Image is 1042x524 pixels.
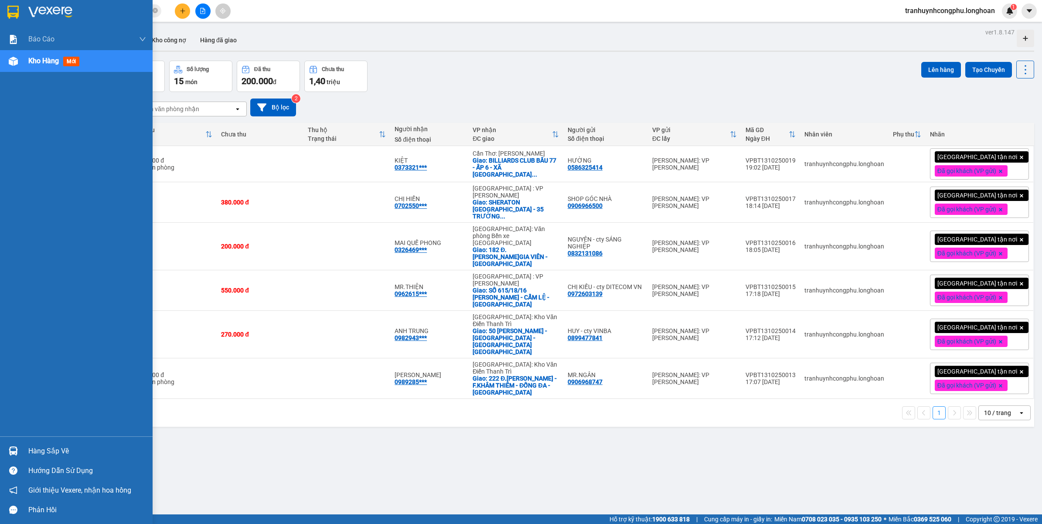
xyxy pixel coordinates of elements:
[804,131,884,138] div: Nhân viên
[568,283,644,290] div: CHỊ KIỀU - cty DITECOM VN
[746,239,796,246] div: VPBT1310250016
[395,327,464,334] div: ANH TRUNG
[28,34,54,44] span: Báo cáo
[327,78,340,85] span: triệu
[145,30,193,51] button: Kho công nợ
[937,367,1017,375] span: [GEOGRAPHIC_DATA] tận nơi
[746,164,796,171] div: 19:02 [DATE]
[568,334,603,341] div: 0899477841
[473,199,559,220] div: Giao: SHERATON GRAND DA NANG RESORT - 35 TRƯỜNG SA - F.HÒA HẢI - NGŨ HÀNH SƠN - ĐÀ NẴNG
[933,406,946,419] button: 1
[9,486,17,494] span: notification
[746,246,796,253] div: 18:05 [DATE]
[937,381,996,389] span: Đã gọi khách (VP gửi)
[746,135,789,142] div: Ngày ĐH
[804,287,884,294] div: tranhuynhcongphu.longhoan
[746,371,796,378] div: VPBT1310250013
[937,235,1017,243] span: [GEOGRAPHIC_DATA] tận nơi
[473,375,559,396] div: Giao: 222 Đ.LÊ DUẨN - F.KHÂM THIÊM - ĐỐNG ĐA - HÀ NỘI
[994,516,1000,522] span: copyright
[804,331,884,338] div: tranhuynhcongphu.longhoan
[153,7,158,15] span: close-circle
[746,327,796,334] div: VPBT1310250014
[292,94,300,103] sup: 2
[254,66,270,72] div: Đã thu
[532,171,537,178] span: ...
[473,135,552,142] div: ĐC giao
[1025,7,1033,15] span: caret-down
[652,126,730,133] div: VP gửi
[746,334,796,341] div: 17:12 [DATE]
[136,126,205,133] div: Đã thu
[804,375,884,382] div: tranhuynhcongphu.longhoan
[937,191,1017,199] span: [GEOGRAPHIC_DATA] tận nơi
[395,239,464,246] div: MAI QUẾ PHONG
[652,135,730,142] div: ĐC lấy
[984,408,1011,417] div: 10 / trang
[136,135,205,142] div: HTTT
[28,464,146,477] div: Hướng dẫn sử dụng
[308,135,379,142] div: Trạng thái
[309,76,325,86] span: 1,40
[395,126,464,133] div: Người nhận
[652,283,737,297] div: [PERSON_NAME]: VP [PERSON_NAME]
[937,337,996,345] span: Đã gọi khách (VP gửi)
[568,126,644,133] div: Người gửi
[568,371,644,378] div: MR.NGÂN
[473,361,559,375] div: [GEOGRAPHIC_DATA]: Kho Văn Điển Thanh Trì
[308,126,379,133] div: Thu hộ
[28,57,59,65] span: Kho hàng
[1018,409,1025,416] svg: open
[215,3,231,19] button: aim
[28,445,146,458] div: Hàng sắp về
[9,506,17,514] span: message
[395,157,464,164] div: KIỆT
[7,6,19,19] img: logo-vxr
[473,287,559,308] div: Giao: SỐ 615/18/16 TÔN ĐẢN - CẨM LỆ - ĐÀ NẴNG
[132,123,217,146] th: Toggle SortBy
[221,131,299,138] div: Chưa thu
[610,514,690,524] span: Hỗ trợ kỹ thuật:
[652,516,690,523] strong: 1900 633 818
[395,136,464,143] div: Số điện thoại
[473,185,559,199] div: [GEOGRAPHIC_DATA] : VP [PERSON_NAME]
[322,66,344,72] div: Chưa thu
[473,126,552,133] div: VP nhận
[804,199,884,206] div: tranhuynhcongphu.longhoan
[169,61,232,92] button: Số lượng15món
[746,157,796,164] div: VPBT1310250019
[221,287,299,294] div: 550.000 đ
[193,30,244,51] button: Hàng đã giao
[746,283,796,290] div: VPBT1310250015
[221,243,299,250] div: 200.000 đ
[914,516,951,523] strong: 0369 525 060
[473,150,559,157] div: Cần Thơ: [PERSON_NAME]
[195,3,211,19] button: file-add
[652,327,737,341] div: [PERSON_NAME]: VP [PERSON_NAME]
[696,514,698,524] span: |
[237,61,300,92] button: Đã thu200.000đ
[473,225,559,246] div: [GEOGRAPHIC_DATA]: Văn phòng Bến xe [GEOGRAPHIC_DATA]
[1022,3,1037,19] button: caret-down
[746,195,796,202] div: VPBT1310250017
[746,202,796,209] div: 18:14 [DATE]
[889,514,951,524] span: Miền Bắc
[28,485,131,496] span: Giới thiệu Vexere, nhận hoa hồng
[568,327,644,334] div: HUY - cty VINBA
[985,27,1015,37] div: ver 1.8.147
[473,157,559,178] div: Giao: BILLIARDS CLUB BẦU 77 - ẤP 6 - XÃ AN THỚI - PHÚ QUỐC - KIÊN GIANG
[242,76,273,86] span: 200.000
[937,153,1017,161] span: [GEOGRAPHIC_DATA] tận nơi
[804,160,884,167] div: tranhuynhcongphu.longhoan
[303,123,390,146] th: Toggle SortBy
[175,3,190,19] button: plus
[136,371,212,378] div: 100.000 đ
[304,61,368,92] button: Chưa thu1,40 triệu
[648,123,741,146] th: Toggle SortBy
[652,195,737,209] div: [PERSON_NAME]: VP [PERSON_NAME]
[473,273,559,287] div: [GEOGRAPHIC_DATA] : VP [PERSON_NAME]
[884,517,886,521] span: ⚪️
[746,126,789,133] div: Mã GD
[937,167,996,175] span: Đã gọi khách (VP gửi)
[500,213,505,220] span: ...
